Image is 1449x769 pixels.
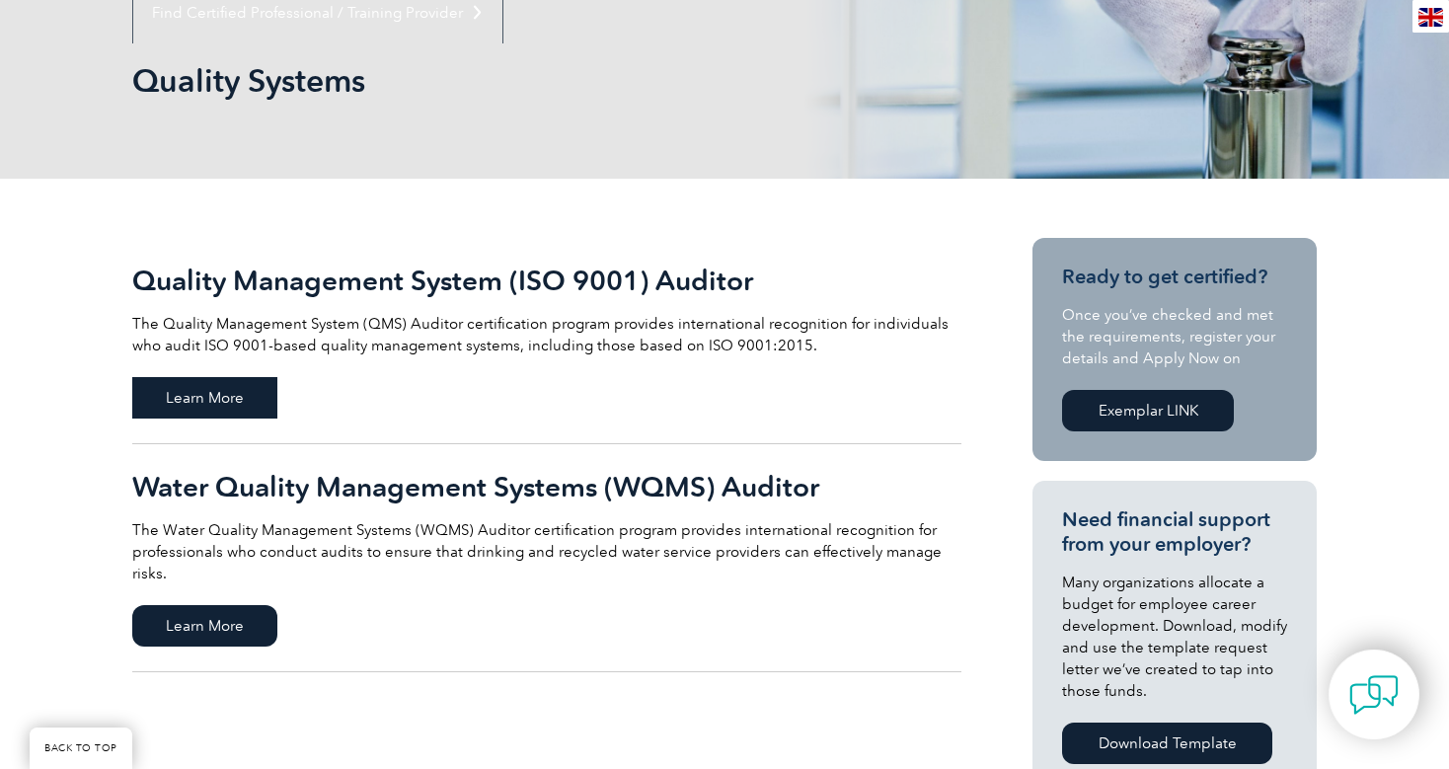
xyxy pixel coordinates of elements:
a: Quality Management System (ISO 9001) Auditor The Quality Management System (QMS) Auditor certific... [132,238,961,444]
h2: Water Quality Management Systems (WQMS) Auditor [132,471,961,502]
h3: Need financial support from your employer? [1062,507,1287,557]
p: The Water Quality Management Systems (WQMS) Auditor certification program provides international ... [132,519,961,584]
img: en [1418,8,1443,27]
h3: Ready to get certified? [1062,265,1287,289]
a: Download Template [1062,723,1272,764]
span: Learn More [132,605,277,647]
a: Water Quality Management Systems (WQMS) Auditor The Water Quality Management Systems (WQMS) Audit... [132,444,961,672]
a: BACK TO TOP [30,728,132,769]
a: Exemplar LINK [1062,390,1234,431]
p: Once you’ve checked and met the requirements, register your details and Apply Now on [1062,304,1287,369]
span: Learn More [132,377,277,419]
h2: Quality Management System (ISO 9001) Auditor [132,265,961,296]
h1: Quality Systems [132,61,890,100]
p: Many organizations allocate a budget for employee career development. Download, modify and use th... [1062,572,1287,702]
p: The Quality Management System (QMS) Auditor certification program provides international recognit... [132,313,961,356]
img: contact-chat.png [1349,670,1399,720]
